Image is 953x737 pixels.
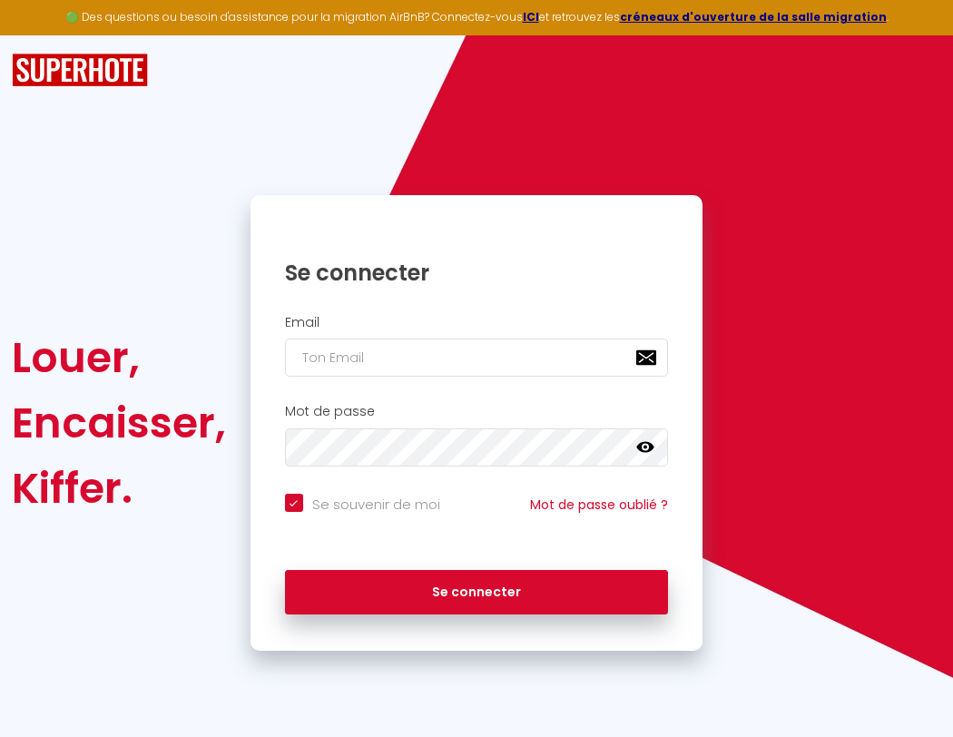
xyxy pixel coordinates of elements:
[285,570,669,615] button: Se connecter
[523,9,539,25] a: ICI
[620,9,887,25] a: créneaux d'ouverture de la salle migration
[12,456,226,521] div: Kiffer.
[12,390,226,456] div: Encaisser,
[530,496,668,514] a: Mot de passe oublié ?
[12,54,148,87] img: SuperHote logo
[285,259,669,287] h1: Se connecter
[285,315,669,330] h2: Email
[12,325,226,390] div: Louer,
[285,404,669,419] h2: Mot de passe
[285,339,669,377] input: Ton Email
